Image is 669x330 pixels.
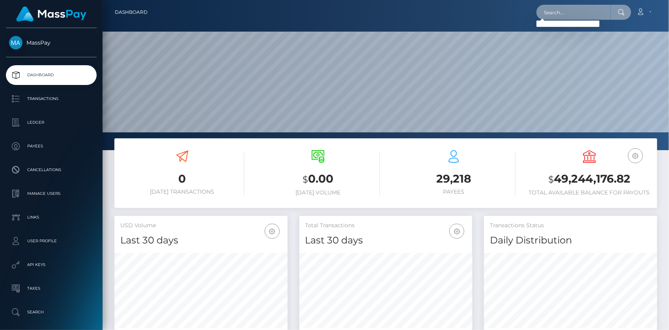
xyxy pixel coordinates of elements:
[6,39,97,46] span: MassPay
[120,234,282,247] h4: Last 30 days
[6,65,97,85] a: Dashboard
[392,189,516,195] h6: Payees
[9,259,93,271] p: API Keys
[9,235,93,247] p: User Profile
[9,188,93,200] p: Manage Users
[16,6,86,22] img: MassPay Logo
[303,174,308,185] small: $
[9,93,93,105] p: Transactions
[9,164,93,176] p: Cancellations
[6,231,97,251] a: User Profile
[9,117,93,128] p: Ledger
[548,174,554,185] small: $
[527,189,651,196] h6: Total Available Balance for Payouts
[6,136,97,156] a: Payees
[6,302,97,322] a: Search
[527,171,651,187] h3: 49,244,176.82
[6,160,97,180] a: Cancellations
[6,279,97,298] a: Taxes
[256,171,380,187] h3: 0.00
[9,211,93,223] p: Links
[305,222,467,230] h5: Total Transactions
[9,283,93,294] p: Taxes
[9,36,22,49] img: MassPay
[6,255,97,275] a: API Keys
[120,222,282,230] h5: USD Volume
[120,171,244,187] h3: 0
[392,171,516,187] h3: 29,218
[6,89,97,109] a: Transactions
[490,222,651,230] h5: Transactions Status
[305,234,467,247] h4: Last 30 days
[490,234,651,247] h4: Daily Distribution
[115,4,148,21] a: Dashboard
[6,184,97,204] a: Manage Users
[6,113,97,132] a: Ledger
[9,140,93,152] p: Payees
[6,207,97,227] a: Links
[120,189,244,195] h6: [DATE] Transactions
[9,69,93,81] p: Dashboard
[256,189,380,196] h6: [DATE] Volume
[9,306,93,318] p: Search
[536,5,611,20] input: Search...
